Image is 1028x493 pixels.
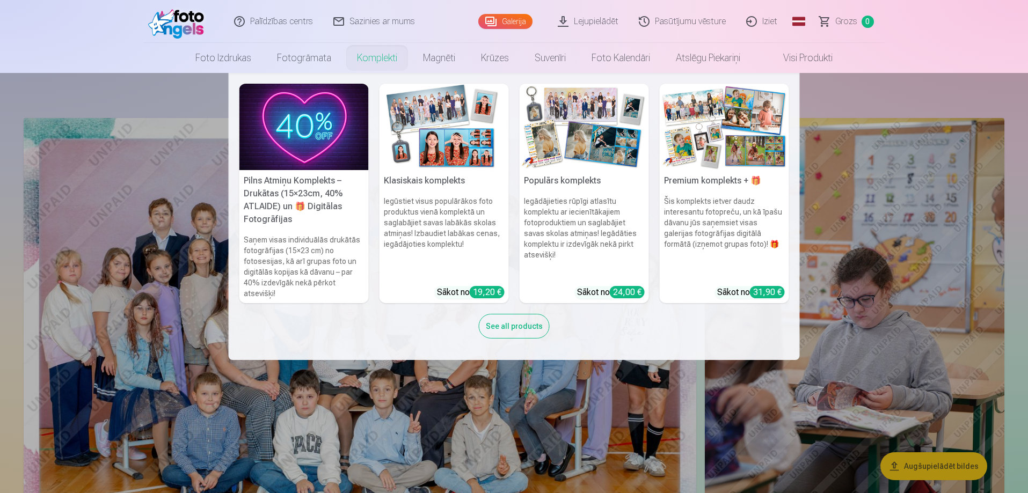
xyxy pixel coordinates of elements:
div: Sākot no [577,286,645,299]
div: 24,00 € [610,286,645,298]
div: Sākot no [717,286,785,299]
a: Premium komplekts + 🎁 Premium komplekts + 🎁Šis komplekts ietver daudz interesantu fotopreču, un k... [660,84,789,303]
div: 19,20 € [470,286,505,298]
img: Populārs komplekts [520,84,649,170]
h5: Klasiskais komplekts [380,170,509,192]
a: Klasiskais komplektsKlasiskais komplektsIegūstiet visus populārākos foto produktus vienā komplekt... [380,84,509,303]
a: Magnēti [410,43,468,73]
a: See all products [479,320,550,331]
div: 31,90 € [750,286,785,298]
a: Visi produkti [753,43,845,73]
h5: Premium komplekts + 🎁 [660,170,789,192]
a: Suvenīri [522,43,579,73]
a: Foto kalendāri [579,43,663,73]
img: /fa1 [148,4,210,39]
h5: Populārs komplekts [520,170,649,192]
div: See all products [479,314,550,339]
a: Populārs komplektsPopulārs komplektsIegādājieties rūpīgi atlasītu komplektu ar iecienītākajiem fo... [520,84,649,303]
img: Premium komplekts + 🎁 [660,84,789,170]
h6: Šis komplekts ietver daudz interesantu fotopreču, un kā īpašu dāvanu jūs saņemsiet visas galerija... [660,192,789,282]
a: Galerija [478,14,533,29]
a: Komplekti [344,43,410,73]
h6: Saņem visas individuālās drukātās fotogrāfijas (15×23 cm) no fotosesijas, kā arī grupas foto un d... [239,230,369,303]
h5: Pilns Atmiņu Komplekts – Drukātas (15×23cm, 40% ATLAIDE) un 🎁 Digitālas Fotogrāfijas [239,170,369,230]
a: Pilns Atmiņu Komplekts – Drukātas (15×23cm, 40% ATLAIDE) un 🎁 Digitālas Fotogrāfijas Pilns Atmiņu... [239,84,369,303]
span: Grozs [835,15,857,28]
a: Foto izdrukas [183,43,264,73]
h6: Iegūstiet visus populārākos foto produktus vienā komplektā un saglabājiet savas labākās skolas at... [380,192,509,282]
img: Pilns Atmiņu Komplekts – Drukātas (15×23cm, 40% ATLAIDE) un 🎁 Digitālas Fotogrāfijas [239,84,369,170]
a: Krūzes [468,43,522,73]
h6: Iegādājieties rūpīgi atlasītu komplektu ar iecienītākajiem fotoproduktiem un saglabājiet savas sk... [520,192,649,282]
img: Klasiskais komplekts [380,84,509,170]
a: Atslēgu piekariņi [663,43,753,73]
a: Fotogrāmata [264,43,344,73]
span: 0 [862,16,874,28]
div: Sākot no [437,286,505,299]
